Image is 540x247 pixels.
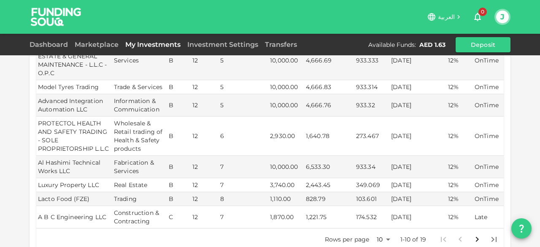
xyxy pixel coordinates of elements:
button: 0 [469,8,486,25]
td: 12 [191,206,219,228]
td: 933.34 [354,156,389,178]
td: 12% [446,41,473,80]
td: OnTime [473,178,504,192]
td: 12 [191,156,219,178]
td: OnTime [473,117,504,156]
td: 12 [191,41,219,80]
td: [DATE] [389,94,446,117]
td: 12% [446,94,473,117]
td: OnTime [473,156,504,178]
td: 933.333 [354,41,389,80]
td: [DATE] [389,156,446,178]
a: Marketplace [71,41,122,49]
td: 4,666.76 [304,94,354,117]
td: B [167,156,191,178]
button: question [511,218,532,239]
td: OnTime [473,80,504,94]
td: Services [112,41,167,80]
p: 1-10 of 19 [400,235,427,244]
td: B [167,117,191,156]
td: 5 [219,80,268,94]
td: Real Estate [112,178,167,192]
td: 12% [446,192,473,206]
td: 174.532 [354,206,389,228]
td: 7 [219,206,268,228]
td: 1,870.00 [268,206,304,228]
a: Investment Settings [184,41,262,49]
td: 933.32 [354,94,389,117]
td: 12 [191,80,219,94]
td: 12 [191,117,219,156]
span: العربية [438,13,455,21]
td: 12% [446,156,473,178]
td: Lacto Food (FZE) [36,192,112,206]
td: [DATE] [389,206,446,228]
td: 10,000.00 [268,156,304,178]
td: 2,443.45 [304,178,354,192]
td: A B C Engineering LLC [36,206,112,228]
td: Model Tyres Trading [36,80,112,94]
td: 10,000.00 [268,94,304,117]
td: Wholesale & Retail trading of Health & Safety products [112,117,167,156]
td: Construction & Contracting [112,206,167,228]
td: 828.79 [304,192,354,206]
td: 12% [446,117,473,156]
td: [DATE] [389,178,446,192]
td: 2,930.00 [268,117,304,156]
a: Transfers [262,41,300,49]
td: Information & Commuication [112,94,167,117]
td: B [167,192,191,206]
td: 1,110.00 [268,192,304,206]
td: 6 [219,117,268,156]
td: 6,533.30 [304,156,354,178]
td: Late [473,206,504,228]
td: 12 [191,94,219,117]
td: PROTECTOL HEALTH AND SAFETY TRADING - SOLE PROPRIETORSHIP L.L.C [36,117,112,156]
div: Available Funds : [368,41,416,49]
td: 12 [191,178,219,192]
td: B [167,178,191,192]
td: 1,640.78 [304,117,354,156]
button: Deposit [456,37,510,52]
td: 10,000.00 [268,80,304,94]
td: 12% [446,206,473,228]
td: 7 [219,178,268,192]
td: 4,666.83 [304,80,354,94]
td: OnTime [473,41,504,80]
td: Trading [112,192,167,206]
td: B [167,94,191,117]
td: 8 [219,192,268,206]
td: OnTime [473,192,504,206]
p: Rows per page [325,235,370,244]
td: OnTime [473,94,504,117]
td: [DATE] [389,41,446,80]
div: 10 [373,233,393,246]
td: Advanced Integration Automation LLC [36,94,112,117]
td: 933.314 [354,80,389,94]
td: Luxury Property LLC [36,178,112,192]
td: B [167,41,191,80]
a: Dashboard [30,41,71,49]
td: [DATE] [389,192,446,206]
td: B [167,80,191,94]
td: ROYAL DELUXE REAL ESTATE & GENERAL MAINTENANCE - L.L.C - O.P.C [36,41,112,80]
td: 12% [446,178,473,192]
td: 5 [219,41,268,80]
td: 12 [191,192,219,206]
td: Fabrication & Services [112,156,167,178]
td: 273.467 [354,117,389,156]
div: AED 1.63 [419,41,445,49]
td: [DATE] [389,80,446,94]
td: Al Hashimi Technical Works LLC [36,156,112,178]
td: 10,000.00 [268,41,304,80]
span: 0 [478,8,487,16]
td: 4,666.69 [304,41,354,80]
td: [DATE] [389,117,446,156]
td: 5 [219,94,268,117]
td: 3,740.00 [268,178,304,192]
button: J [496,11,509,23]
td: 103.601 [354,192,389,206]
a: My Investments [122,41,184,49]
td: C [167,206,191,228]
td: 7 [219,156,268,178]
